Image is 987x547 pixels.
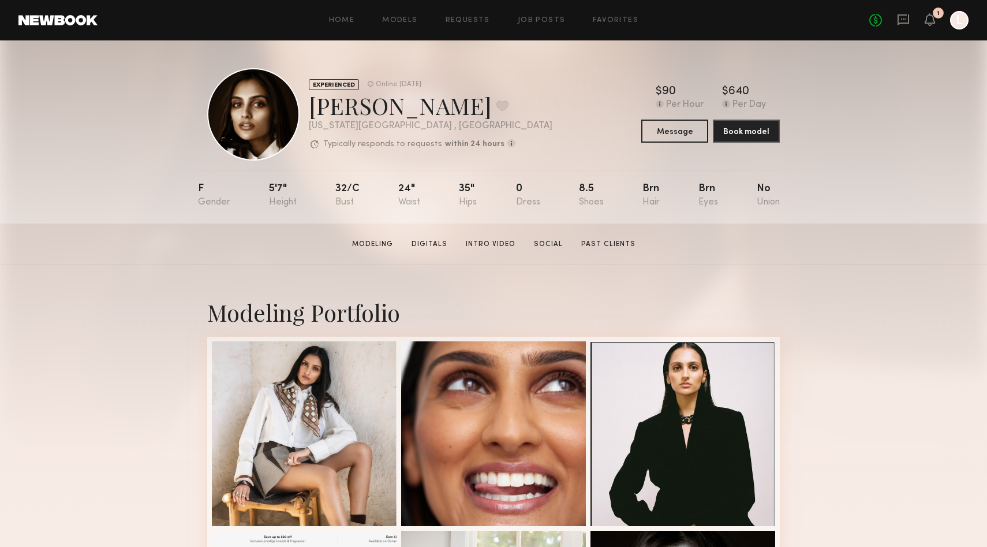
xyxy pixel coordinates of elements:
button: Message [641,120,708,143]
div: 0 [516,184,540,207]
div: Brn [642,184,660,207]
div: 640 [728,86,749,98]
button: Book model [713,120,780,143]
div: 35" [459,184,477,207]
div: Per Hour [666,100,704,110]
div: EXPERIENCED [309,79,359,90]
div: 32/c [335,184,360,207]
div: Brn [698,184,718,207]
b: within 24 hours [445,140,504,148]
div: F [198,184,230,207]
div: $ [722,86,728,98]
div: [PERSON_NAME] [309,90,552,121]
a: Past Clients [577,239,640,250]
div: No [757,184,780,207]
div: Online [DATE] [376,81,421,88]
div: Per Day [732,100,766,110]
div: $ [656,86,662,98]
a: Job Posts [518,17,566,24]
a: Modeling [347,239,398,250]
a: Favorites [593,17,638,24]
a: Intro Video [461,239,520,250]
div: 90 [662,86,676,98]
a: Requests [446,17,490,24]
a: L [950,11,969,29]
a: Models [382,17,417,24]
div: 24" [398,184,420,207]
div: 8.5 [579,184,604,207]
div: 1 [937,10,940,17]
a: Home [329,17,355,24]
a: Social [529,239,567,250]
a: Digitals [407,239,452,250]
div: [US_STATE][GEOGRAPHIC_DATA] , [GEOGRAPHIC_DATA] [309,121,552,131]
p: Typically responds to requests [323,140,442,148]
div: 5'7" [269,184,297,207]
div: Modeling Portfolio [207,297,780,328]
